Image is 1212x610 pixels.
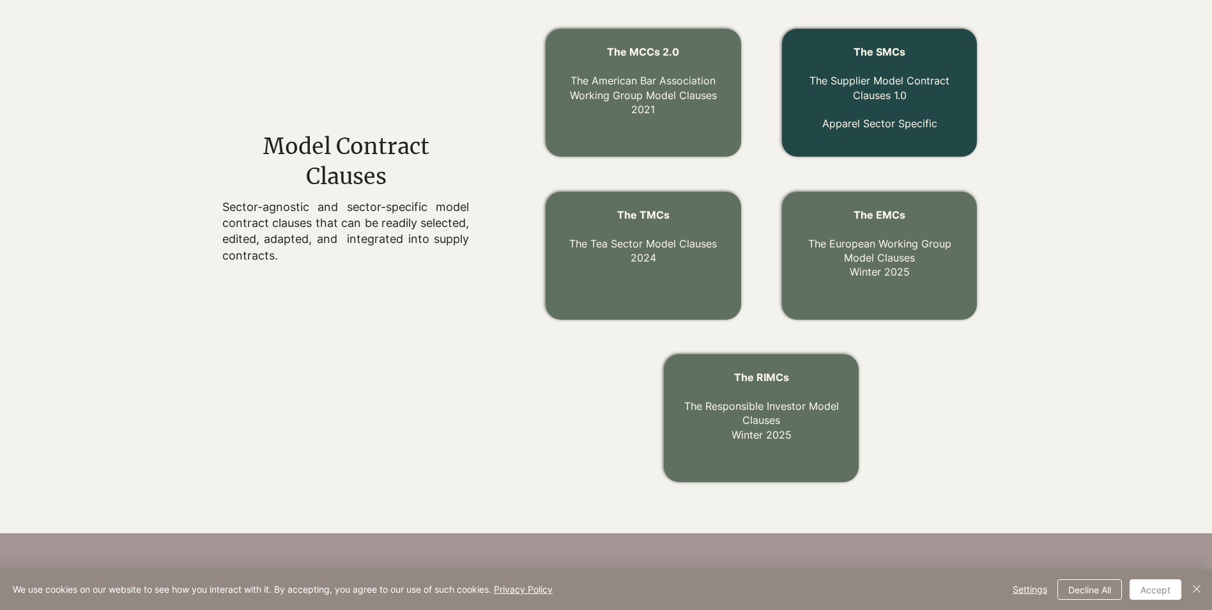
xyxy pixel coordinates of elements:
a: Apparel Sector Specific [822,117,937,130]
span: Settings [1013,580,1047,599]
button: Close [1189,579,1204,600]
img: Close [1189,581,1204,597]
span: The RIMCs [734,371,789,384]
button: Accept [1130,579,1181,600]
span: Model Contract Clauses [263,133,429,191]
a: The Supplier Model Contract Clauses 1.0 [809,74,949,101]
span: The EMCs [854,208,905,221]
a: The SMCs [854,45,905,58]
a: The MCCs 2.0 The American Bar Association Working Group Model Clauses2021 [570,45,717,116]
a: The EMCs The European Working Group Model ClausesWinter 2025 [808,208,951,279]
span: The MCCs 2.0 [607,45,679,58]
p: Sector-agnostic and sector-specific model contract clauses that can be readily selected, edited, ... [222,199,469,263]
a: Privacy Policy [494,584,553,595]
a: The TMCs The Tea Sector Model Clauses2024 [569,208,717,264]
span: We use cookies on our website to see how you interact with it. By accepting, you agree to our use... [13,584,553,595]
button: Decline All [1057,579,1122,600]
div: main content [222,132,470,263]
a: The RIMCs The Responsible Investor Model ClausesWinter 2025 [684,371,839,441]
span: The TMCs [617,208,670,221]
